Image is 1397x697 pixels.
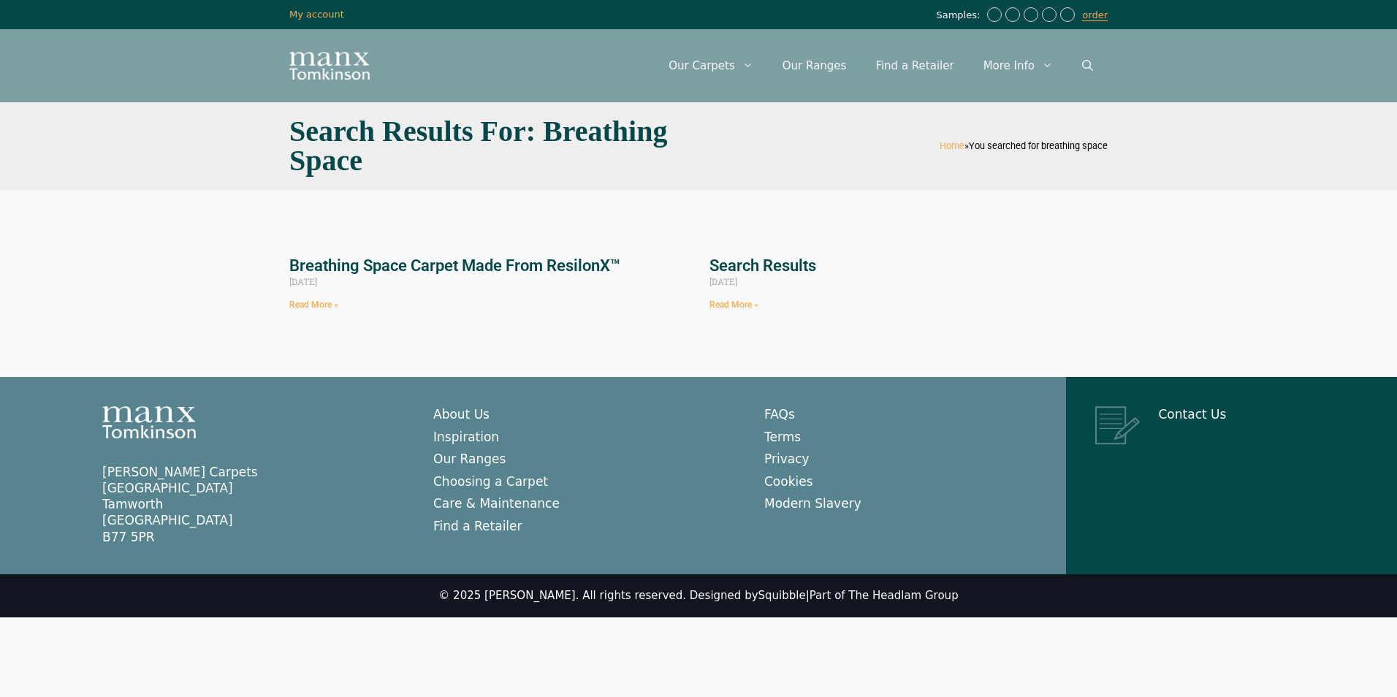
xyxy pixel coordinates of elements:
h1: Search Results for: breathing space [289,117,691,175]
img: Manx Tomkinson Logo [102,406,196,438]
a: Modern Slavery [764,496,861,511]
span: » [940,140,1108,151]
a: FAQs [764,407,795,422]
a: Choosing a Carpet [433,474,548,489]
div: © 2025 [PERSON_NAME]. All rights reserved. Designed by | [438,589,958,603]
a: Home [940,140,964,151]
a: order [1082,9,1108,21]
a: My account [289,9,344,20]
a: About Us [433,407,490,422]
a: Privacy [764,452,810,466]
a: Search Results [709,256,816,275]
img: Manx Tomkinson [289,52,370,80]
a: Our Ranges [768,44,861,88]
p: [PERSON_NAME] Carpets [GEOGRAPHIC_DATA] Tamworth [GEOGRAPHIC_DATA] B77 5PR [102,464,404,544]
span: You searched for breathing space [969,140,1108,151]
a: Terms [764,430,801,444]
a: More Info [969,44,1067,88]
a: Breathing Space Carpet Made From ResilonX™ [289,256,620,275]
a: Read more about Breathing Space Carpet Made From ResilonX™ [289,300,338,310]
a: Open Search Bar [1067,44,1108,88]
span: [DATE] [709,275,737,287]
a: Care & Maintenance [433,496,560,511]
a: Find a Retailer [433,519,522,533]
nav: Primary [654,44,1108,88]
a: Find a Retailer [861,44,968,88]
a: Our Carpets [654,44,768,88]
a: Contact Us [1159,407,1227,422]
a: Our Ranges [433,452,506,466]
a: Inspiration [433,430,499,444]
span: Samples: [936,9,983,22]
a: Squibble [758,589,806,602]
a: Part of The Headlam Group [810,589,959,602]
a: Cookies [764,474,813,489]
span: [DATE] [289,275,317,287]
a: Read more about Search Results [709,300,758,310]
